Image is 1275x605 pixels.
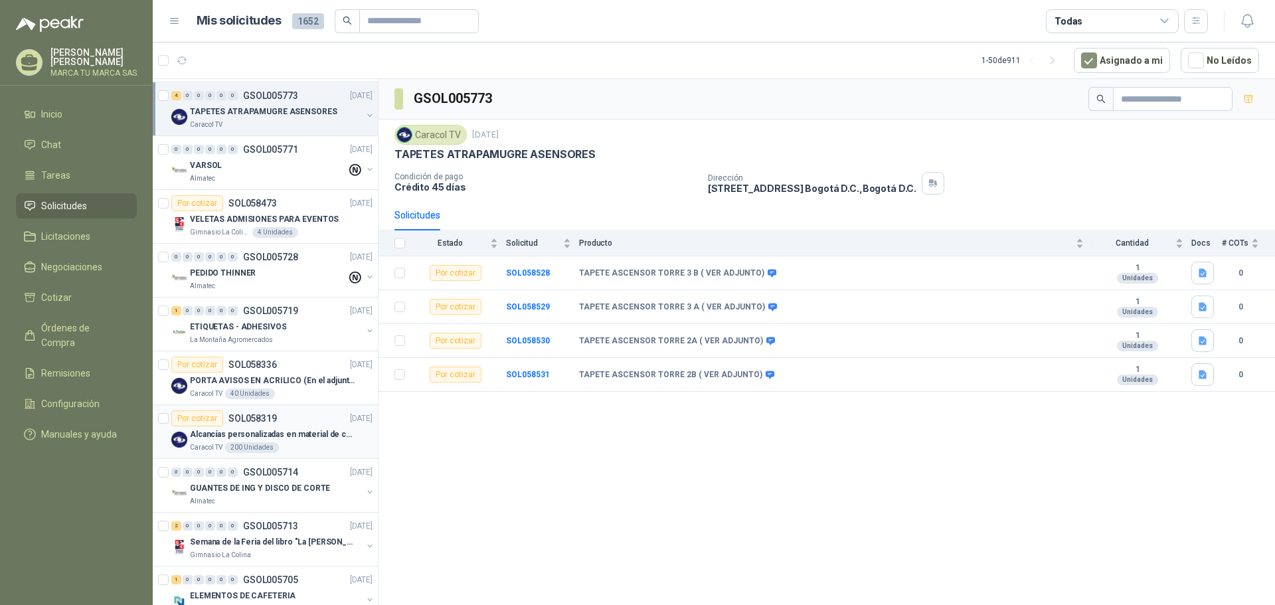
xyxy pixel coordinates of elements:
[472,129,499,141] p: [DATE]
[1092,365,1183,375] b: 1
[171,306,181,315] div: 1
[216,575,226,584] div: 0
[506,230,579,256] th: Solicitud
[190,389,222,399] p: Caracol TV
[205,91,215,100] div: 0
[430,265,481,281] div: Por cotizar
[1117,341,1158,351] div: Unidades
[190,106,337,118] p: TAPETES ATRAPAMUGRE ASENSORES
[292,13,324,29] span: 1652
[506,302,550,311] b: SOL058529
[16,315,137,355] a: Órdenes de Compra
[216,468,226,477] div: 0
[171,141,375,184] a: 0 0 0 0 0 0 GSOL005771[DATE] Company LogoVARSOLAlmatec
[171,109,187,125] img: Company Logo
[205,306,215,315] div: 0
[41,107,62,122] span: Inicio
[190,590,296,602] p: ELEMENTOS DE CAFETERIA
[228,468,238,477] div: 0
[190,482,330,495] p: GUANTES DE ING Y DISCO DE CORTE
[190,267,256,280] p: PEDIDO THINNER
[1092,263,1183,274] b: 1
[194,468,204,477] div: 0
[350,305,373,317] p: [DATE]
[413,230,506,256] th: Estado
[205,575,215,584] div: 0
[243,91,298,100] p: GSOL005773
[579,302,765,313] b: TAPETE ASCENSOR TORRE 3 A ( VER ADJUNTO)
[171,575,181,584] div: 1
[228,575,238,584] div: 0
[228,91,238,100] div: 0
[413,238,487,248] span: Estado
[350,412,373,425] p: [DATE]
[506,268,550,278] a: SOL058528
[243,145,298,154] p: GSOL005771
[16,361,137,386] a: Remisiones
[153,190,378,244] a: Por cotizarSOL058473[DATE] Company LogoVELETAS ADMISIONES PARA EVENTOSGimnasio La Colina4 Unidades
[171,88,375,130] a: 4 0 0 0 0 0 GSOL005773[DATE] Company LogoTAPETES ATRAPAMUGRE ASENSORESCaracol TV
[190,335,273,345] p: La Montaña Agromercados
[41,260,102,274] span: Negociaciones
[430,299,481,315] div: Por cotizar
[981,50,1063,71] div: 1 - 50 de 911
[228,360,277,369] p: SOL058336
[183,306,193,315] div: 0
[243,252,298,262] p: GSOL005728
[1096,94,1106,104] span: search
[1222,238,1248,248] span: # COTs
[397,128,412,142] img: Company Logo
[194,252,204,262] div: 0
[1222,369,1259,381] b: 0
[205,252,215,262] div: 0
[343,16,352,25] span: search
[16,285,137,310] a: Cotizar
[194,145,204,154] div: 0
[228,521,238,531] div: 0
[579,238,1073,248] span: Producto
[171,145,181,154] div: 0
[243,575,298,584] p: GSOL005705
[243,521,298,531] p: GSOL005713
[1092,230,1191,256] th: Cantidad
[171,163,187,179] img: Company Logo
[225,389,275,399] div: 40 Unidades
[1222,301,1259,313] b: 0
[171,410,223,426] div: Por cotizar
[579,370,762,381] b: TAPETE ASCENSOR TORRE 2B ( VER ADJUNTO)
[16,132,137,157] a: Chat
[171,464,375,507] a: 0 0 0 0 0 0 GSOL005714[DATE] Company LogoGUANTES DE ING Y DISCO DE CORTEAlmatec
[1117,307,1158,317] div: Unidades
[41,229,90,244] span: Licitaciones
[1055,14,1082,29] div: Todas
[1092,331,1183,341] b: 1
[171,249,375,292] a: 0 0 0 0 0 0 GSOL005728[DATE] Company LogoPEDIDO THINNERAlmatec
[394,147,596,161] p: TAPETES ATRAPAMUGRE ASENSORES
[190,321,286,333] p: ETIQUETAS - ADHESIVOS
[216,306,226,315] div: 0
[430,333,481,349] div: Por cotizar
[183,521,193,531] div: 0
[228,306,238,315] div: 0
[225,442,279,453] div: 200 Unidades
[41,290,72,305] span: Cotizar
[228,414,277,423] p: SOL058319
[228,252,238,262] div: 0
[190,159,222,172] p: VARSOL
[350,574,373,586] p: [DATE]
[205,521,215,531] div: 0
[350,520,373,533] p: [DATE]
[41,168,70,183] span: Tareas
[1092,238,1173,248] span: Cantidad
[16,224,137,249] a: Licitaciones
[171,324,187,340] img: Company Logo
[216,91,226,100] div: 0
[41,396,100,411] span: Configuración
[190,227,250,238] p: Gimnasio La Colina
[171,521,181,531] div: 2
[394,172,697,181] p: Condición de pago
[16,163,137,188] a: Tareas
[1117,273,1158,284] div: Unidades
[171,195,223,211] div: Por cotizar
[171,303,375,345] a: 1 0 0 0 0 0 GSOL005719[DATE] Company LogoETIQUETAS - ADHESIVOSLa Montaña Agromercados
